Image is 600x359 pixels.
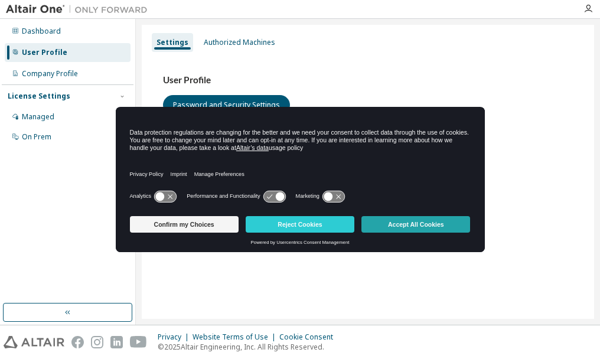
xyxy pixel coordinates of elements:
[204,38,275,47] div: Authorized Machines
[110,336,123,348] img: linkedin.svg
[163,95,290,115] button: Password and Security Settings
[6,4,154,15] img: Altair One
[4,336,64,348] img: altair_logo.svg
[71,336,84,348] img: facebook.svg
[158,342,340,352] p: © 2025 Altair Engineering, Inc. All Rights Reserved.
[22,48,67,57] div: User Profile
[130,336,147,348] img: youtube.svg
[193,332,279,342] div: Website Terms of Use
[22,112,54,122] div: Managed
[156,38,188,47] div: Settings
[91,336,103,348] img: instagram.svg
[22,27,61,36] div: Dashboard
[163,74,573,86] h3: User Profile
[8,92,70,101] div: License Settings
[158,332,193,342] div: Privacy
[279,332,340,342] div: Cookie Consent
[22,132,51,142] div: On Prem
[22,69,78,79] div: Company Profile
